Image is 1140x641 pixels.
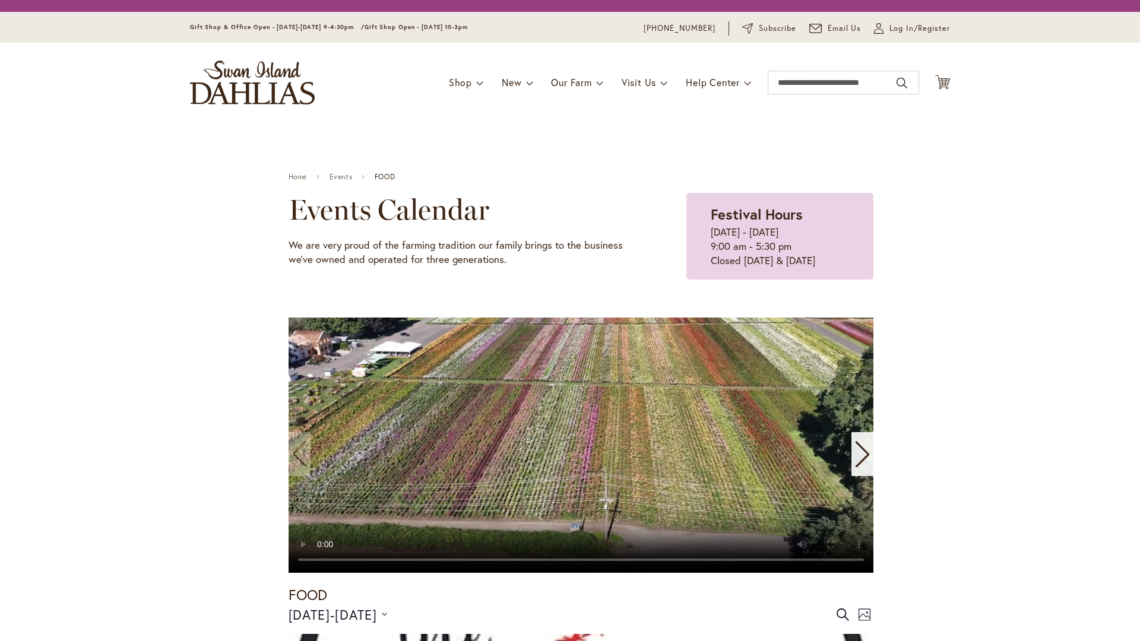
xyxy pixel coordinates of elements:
span: [DATE] [289,606,331,623]
button: Click to toggle datepicker [289,605,388,624]
span: Gift Shop & Office Open - [DATE]-[DATE] 9-4:30pm / [190,23,365,31]
p: We are very proud of the farming tradition our family brings to the business we've owned and oper... [289,238,628,266]
span: [DATE] [335,606,377,623]
span: Email Us [828,23,862,34]
swiper-slide: 1 / 11 [289,318,873,573]
button: Search [897,74,907,93]
span: Help Center [686,76,740,88]
span: Gift Shop Open - [DATE] 10-3pm [365,23,468,31]
span: Our Farm [551,76,591,88]
h1: FOOD [289,585,873,605]
a: Events [330,173,353,181]
h2: Events Calendar [289,193,628,226]
span: Shop [449,76,472,88]
a: [PHONE_NUMBER] [644,23,715,34]
span: - [330,605,335,624]
p: [DATE] - [DATE] 9:00 am - 5:30 pm Closed [DATE] & [DATE] [711,225,848,268]
span: Subscribe [759,23,796,34]
a: Log In/Register [874,23,950,34]
span: New [502,76,521,88]
a: store logo [190,61,315,104]
a: Subscribe [742,23,796,34]
span: FOOD [375,173,395,181]
span: Log In/Register [889,23,950,34]
a: Home [289,173,307,181]
a: Email Us [809,23,862,34]
span: Visit Us [622,76,656,88]
strong: Festival Hours [711,205,803,224]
